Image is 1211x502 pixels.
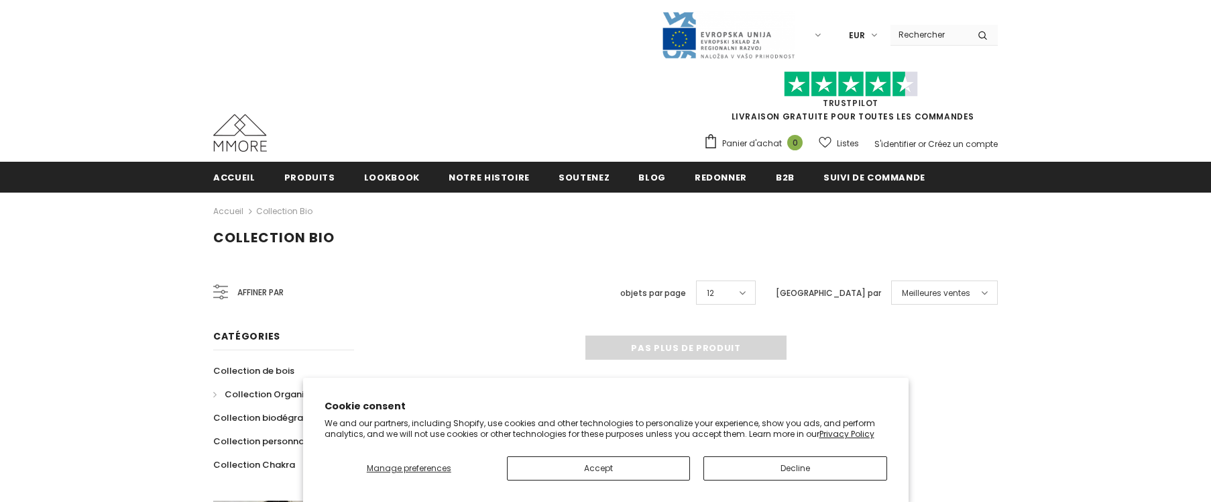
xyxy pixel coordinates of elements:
[703,134,809,154] a: Panier d'achat 0
[823,97,878,109] a: TrustPilot
[695,171,747,184] span: Redonner
[902,287,970,300] span: Meilleures ventes
[367,462,451,474] span: Manage preferences
[213,359,294,383] a: Collection de bois
[707,287,714,300] span: 12
[213,406,329,430] a: Collection biodégradable
[928,138,998,150] a: Créez un compte
[225,388,314,401] span: Collection Organika
[256,205,312,217] a: Collection Bio
[559,171,610,184] span: soutenez
[819,132,859,155] a: Listes
[823,171,925,184] span: Suivi de commande
[213,171,255,184] span: Accueil
[213,364,294,377] span: Collection de bois
[213,162,255,192] a: Accueil
[722,137,782,150] span: Panier d'achat
[213,435,325,448] span: Collection personnalisée
[213,411,329,424] span: Collection biodégradable
[284,162,335,192] a: Produits
[819,428,874,440] a: Privacy Policy
[874,138,916,150] a: S'identifier
[776,171,795,184] span: B2B
[237,285,284,300] span: Affiner par
[849,29,865,42] span: EUR
[449,162,530,192] a: Notre histoire
[284,171,335,184] span: Produits
[784,71,918,97] img: Faites confiance aux étoiles pilotes
[449,171,530,184] span: Notre histoire
[213,114,267,152] img: Cas MMORE
[213,330,280,343] span: Catégories
[890,25,968,44] input: Search Site
[703,77,998,122] span: LIVRAISON GRATUITE POUR TOUTES LES COMMANDES
[325,456,494,481] button: Manage preferences
[213,203,243,219] a: Accueil
[364,162,420,192] a: Lookbook
[787,135,803,150] span: 0
[325,418,887,439] p: We and our partners, including Shopify, use cookies and other technologies to personalize your ex...
[695,162,747,192] a: Redonner
[620,287,686,300] label: objets par page
[638,162,666,192] a: Blog
[837,137,859,150] span: Listes
[213,453,295,476] a: Collection Chakra
[213,430,325,453] a: Collection personnalisée
[638,171,666,184] span: Blog
[776,287,881,300] label: [GEOGRAPHIC_DATA] par
[325,399,887,413] h2: Cookie consent
[213,458,295,471] span: Collection Chakra
[507,456,690,481] button: Accept
[918,138,926,150] span: or
[661,11,795,60] img: Javni Razpis
[703,456,886,481] button: Decline
[559,162,610,192] a: soutenez
[364,171,420,184] span: Lookbook
[661,29,795,40] a: Javni Razpis
[213,228,335,247] span: Collection Bio
[823,162,925,192] a: Suivi de commande
[213,383,314,406] a: Collection Organika
[776,162,795,192] a: B2B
